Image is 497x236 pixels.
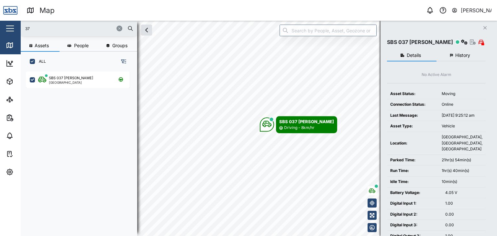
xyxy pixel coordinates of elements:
div: Last Message: [390,113,435,119]
div: Battery Voltage: [390,190,439,196]
div: 10min(s) [442,179,482,185]
div: Vehicle [442,123,482,129]
input: Search assets or drivers [25,24,133,33]
div: 1hr(s) 40min(s) [442,168,482,174]
div: Tasks [17,150,35,157]
div: Digital Input 2: [390,211,439,218]
input: Search by People, Asset, Geozone or Place [280,25,377,36]
div: Moving [442,91,482,97]
div: [DATE] 9:25:12 am [442,113,482,119]
div: 1.00 [445,200,482,207]
div: Dashboard [17,60,46,67]
div: Map [39,5,55,16]
div: [PERSON_NAME] [461,6,492,15]
div: SBS 037 [PERSON_NAME] [387,38,453,46]
div: No Active Alarm [422,72,451,78]
span: Assets [35,43,49,48]
span: Details [407,53,421,58]
img: Main Logo [3,3,17,17]
div: Run Time: [390,168,435,174]
canvas: Map [21,21,497,236]
div: 21hr(s) 54min(s) [442,157,482,163]
span: History [455,53,470,58]
div: Alarms [17,132,37,139]
div: grid [26,69,137,231]
div: Assets [17,78,37,85]
div: Connection Status: [390,102,435,108]
div: Reports [17,114,39,121]
div: Online [442,102,482,108]
div: Map marker [260,116,337,133]
div: Asset Type: [390,123,435,129]
span: People [74,43,89,48]
div: 4.05 V [445,190,482,196]
div: 0.00 [445,211,482,218]
span: Groups [112,43,127,48]
div: 0.00 [445,222,482,228]
div: Map [17,42,31,49]
label: ALL [35,59,46,64]
div: Location: [390,140,435,146]
div: Driving - 8km/hr [284,125,315,131]
div: Idle Time: [390,179,435,185]
div: SBS 037 [PERSON_NAME] [279,118,334,125]
div: Parked Time: [390,157,435,163]
div: Asset Status: [390,91,435,97]
div: SBS 037 [PERSON_NAME] [49,75,93,81]
div: [GEOGRAPHIC_DATA], [GEOGRAPHIC_DATA], [GEOGRAPHIC_DATA] [442,134,482,152]
div: Digital Input 1: [390,200,439,207]
button: [PERSON_NAME] [451,6,492,15]
div: [GEOGRAPHIC_DATA] [49,81,93,84]
div: Digital Input 3: [390,222,439,228]
div: Sites [17,96,32,103]
div: Settings [17,168,40,176]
